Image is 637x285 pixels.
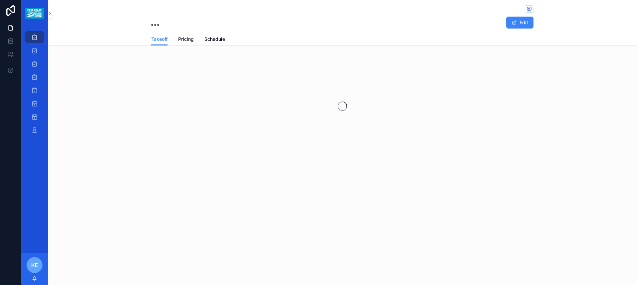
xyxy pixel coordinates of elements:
span: Takeoff [151,36,168,42]
span: Schedule [204,36,225,42]
div: scrollable content [21,27,48,145]
a: Schedule [204,33,225,46]
span: Pricing [178,36,194,42]
a: Pricing [178,33,194,46]
a: Takeoff [151,33,168,46]
img: App logo [25,8,43,19]
button: Edit [506,17,533,29]
span: KE [31,261,38,269]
